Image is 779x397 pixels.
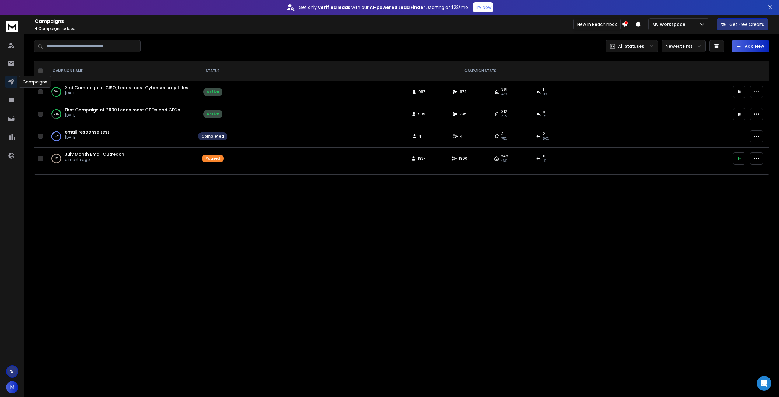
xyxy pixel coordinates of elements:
[55,155,58,162] p: 0 %
[45,103,194,125] td: 74%First Campaign of 2900 Leads most CTOs and CEOs[DATE]
[418,156,426,161] span: 1937
[65,157,124,162] p: a month ago
[45,81,194,103] td: 90%2nd Campaign of CISO, Leads most Cybersecurity titles[DATE]
[501,87,507,92] span: 381
[501,154,508,158] span: 848
[460,134,466,139] span: 4
[501,109,507,114] span: 312
[201,134,224,139] div: Completed
[501,131,504,136] span: 3
[35,26,37,31] span: 4
[618,43,644,49] p: All Statuses
[65,135,109,140] p: [DATE]
[418,112,425,117] span: 999
[19,76,51,88] div: Campaigns
[573,19,621,30] div: New in ReachInbox
[231,61,729,81] th: CAMPAIGN STATS
[35,26,622,31] p: Campaigns added
[45,148,194,170] td: 0%July Month Email Outreacha month ago
[194,61,231,81] th: STATUS
[6,381,18,393] button: M
[732,40,769,52] button: Add New
[717,18,768,30] button: Get Free Credits
[460,112,466,117] span: 735
[757,376,771,391] div: Open Intercom Messenger
[54,89,58,95] p: 90 %
[543,158,546,163] span: 1 %
[65,91,188,96] p: [DATE]
[662,40,706,52] button: Newest First
[318,4,350,10] strong: verified leads
[543,87,544,92] span: 1
[65,107,180,113] a: First Campaign of 2900 Leads most CTOs and CEOs
[45,61,194,81] th: CAMPAIGN NAME
[6,21,18,32] img: logo
[370,4,427,10] strong: AI-powered Lead Finder,
[207,112,219,117] div: Active
[501,92,507,97] span: 43 %
[418,89,425,94] span: 987
[652,21,688,27] p: My Workspace
[543,131,545,136] span: 2
[459,156,467,161] span: 1960
[45,125,194,148] td: 100%email response test[DATE]
[207,89,219,94] div: Active
[475,4,491,10] p: Try Now
[54,111,59,117] p: 74 %
[543,154,545,158] span: 11
[460,89,467,94] span: 878
[54,133,59,139] p: 100 %
[501,136,507,141] span: 75 %
[473,2,493,12] button: Try Now
[501,158,507,163] span: 46 %
[65,85,188,91] a: 2nd Campaign of CISO, Leads most Cybersecurity titles
[299,4,468,10] p: Get only with our starting at $22/mo
[501,114,508,119] span: 42 %
[65,113,180,118] p: [DATE]
[205,156,220,161] div: Paused
[543,136,549,141] span: 50 %
[543,109,545,114] span: 5
[419,134,425,139] span: 4
[543,114,546,119] span: 1 %
[65,129,109,135] a: email response test
[65,151,124,157] a: July Month Email Outreach
[35,18,622,25] h1: Campaigns
[543,92,547,97] span: 0 %
[729,21,764,27] p: Get Free Credits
